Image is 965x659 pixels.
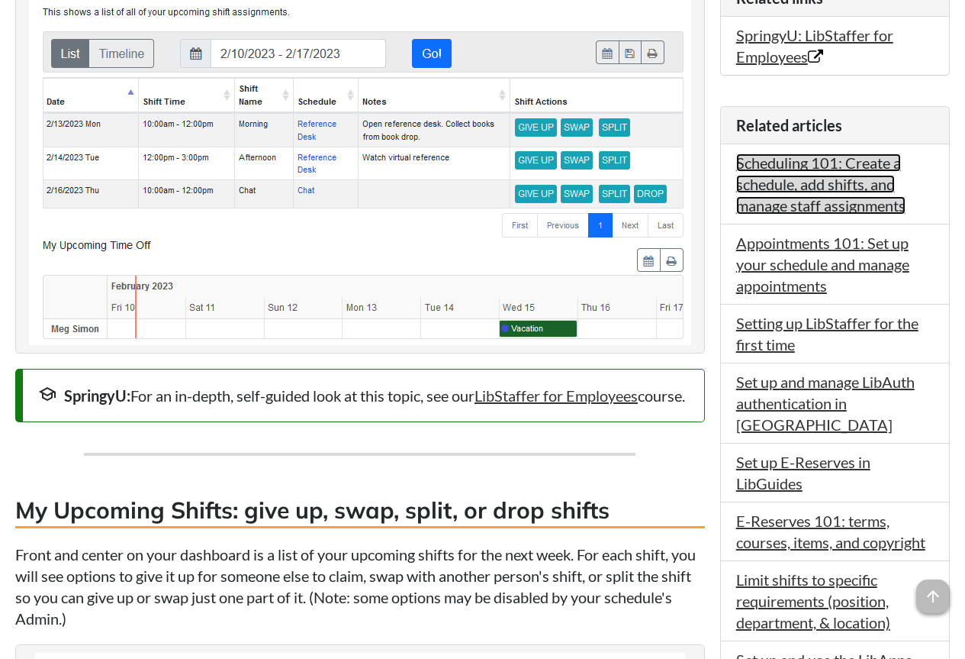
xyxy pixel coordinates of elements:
span: school [38,385,56,403]
a: SpringyU: LibStaffer for Employees [736,26,893,66]
span: Related articles [736,116,842,134]
strong: SpringyU: [64,386,130,405]
a: Appointments 101: Set up your schedule and manage appointments [736,234,909,295]
a: Limit shifts to specific requirements (position, department, & location) [736,570,890,632]
a: LibStaffer for Employees [474,386,638,405]
a: Setting up LibStaffer for the first time [736,314,918,354]
a: Set up and manage LibAuth authentication in [GEOGRAPHIC_DATA] [736,373,915,434]
p: Front and center on your dashboard is a list of your upcoming shifts for the next week. For each ... [15,544,705,629]
div: For an in-depth, self-guided look at this topic, see our course. [38,385,689,406]
a: Set up E-Reserves in LibGuides [736,453,870,493]
span: arrow_upward [916,580,950,613]
a: Scheduling 101: Create a schedule, add shifts, and manage staff assignments [736,153,905,215]
h3: My Upcoming Shifts: give up, swap, split, or drop shifts [15,494,705,528]
a: arrow_upward [916,581,950,599]
a: E-Reserves 101: terms, courses, items, and copyright [736,512,925,551]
